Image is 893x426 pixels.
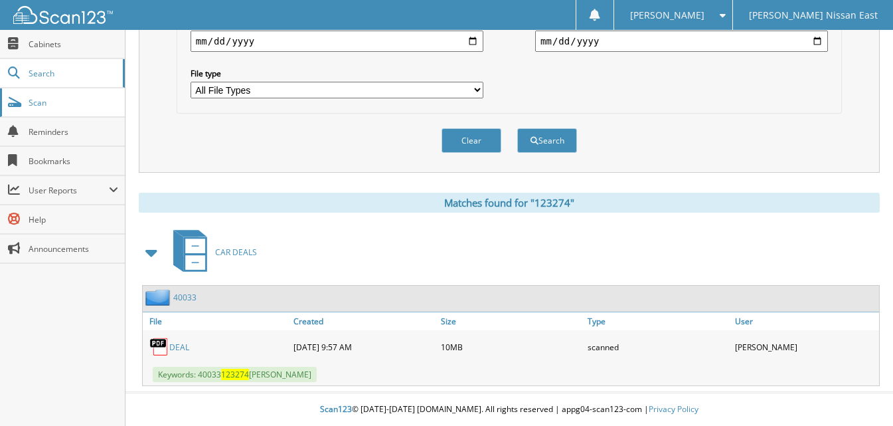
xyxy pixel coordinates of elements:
a: Type [584,312,732,330]
a: Created [290,312,438,330]
div: scanned [584,334,732,360]
a: CAR DEALS [165,226,257,278]
span: Scan [29,97,118,108]
span: [PERSON_NAME] Nissan East [749,11,878,19]
img: PDF.png [149,337,169,357]
button: Clear [442,128,501,153]
span: User Reports [29,185,109,196]
span: CAR DEALS [215,247,257,258]
a: 40033 [173,292,197,303]
img: scan123-logo-white.svg [13,6,113,24]
a: DEAL [169,342,189,353]
img: folder2.png [145,289,173,306]
button: Search [517,128,577,153]
span: Reminders [29,126,118,138]
a: Privacy Policy [649,403,698,415]
span: Keywords: 40033 [PERSON_NAME] [153,367,317,382]
a: Size [438,312,585,330]
span: Cabinets [29,39,118,50]
label: File type [191,68,483,79]
input: end [535,31,828,52]
span: [PERSON_NAME] [630,11,704,19]
span: 123274 [221,369,249,380]
span: Help [29,214,118,225]
span: Scan123 [320,403,352,415]
a: User [732,312,879,330]
div: [PERSON_NAME] [732,334,879,360]
span: Bookmarks [29,156,118,167]
div: 10MB [438,334,585,360]
iframe: Chat Widget [827,362,893,426]
div: [DATE] 9:57 AM [290,334,438,360]
span: Announcements [29,243,118,255]
input: start [191,31,483,52]
div: © [DATE]-[DATE] [DOMAIN_NAME]. All rights reserved | appg04-scan123-com | [125,393,893,426]
span: Search [29,68,116,79]
a: File [143,312,290,330]
div: Matches found for "123274" [139,193,880,213]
